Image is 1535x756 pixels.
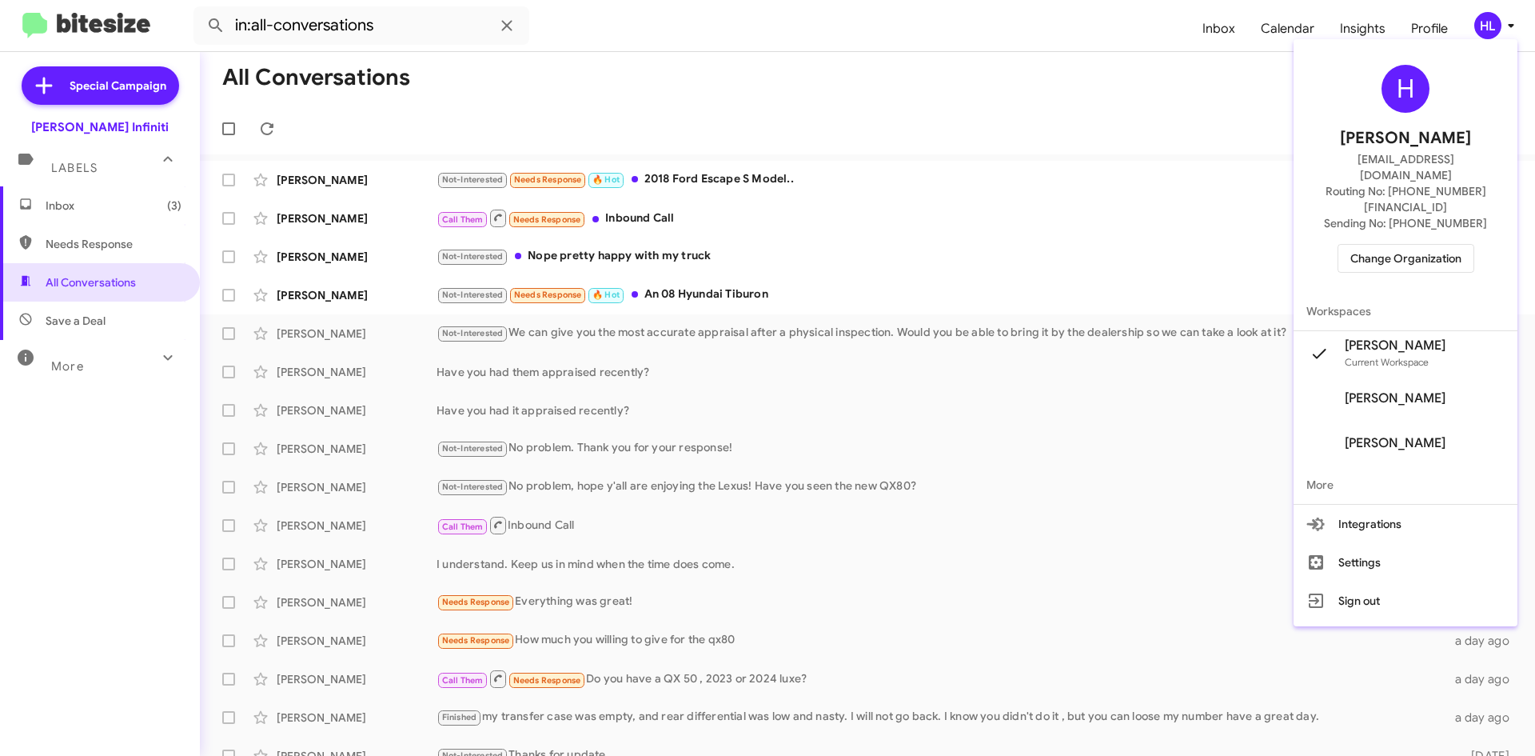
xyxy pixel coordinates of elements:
[1324,215,1487,231] span: Sending No: [PHONE_NUMBER]
[1313,183,1498,215] span: Routing No: [PHONE_NUMBER][FINANCIAL_ID]
[1294,505,1517,543] button: Integrations
[1350,245,1461,272] span: Change Organization
[1294,466,1517,504] span: More
[1345,338,1445,354] span: [PERSON_NAME]
[1294,292,1517,330] span: Workspaces
[1345,356,1429,368] span: Current Workspace
[1345,435,1445,451] span: [PERSON_NAME]
[1294,582,1517,620] button: Sign out
[1340,126,1471,151] span: [PERSON_NAME]
[1345,390,1445,406] span: [PERSON_NAME]
[1381,65,1429,113] div: H
[1313,151,1498,183] span: [EMAIL_ADDRESS][DOMAIN_NAME]
[1338,244,1474,273] button: Change Organization
[1294,543,1517,582] button: Settings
